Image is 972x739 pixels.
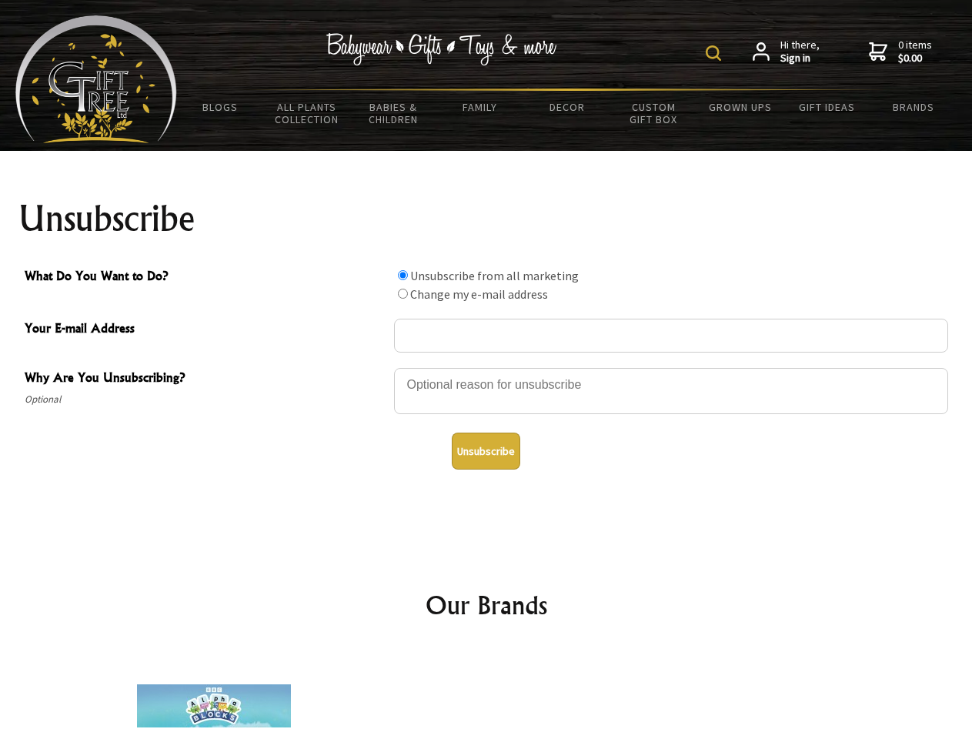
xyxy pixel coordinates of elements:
[18,200,954,237] h1: Unsubscribe
[398,270,408,280] input: What Do You Want to Do?
[706,45,721,61] img: product search
[523,91,610,123] a: Decor
[177,91,264,123] a: BLOGS
[25,319,386,341] span: Your E-mail Address
[410,268,579,283] label: Unsubscribe from all marketing
[394,368,948,414] textarea: Why Are You Unsubscribing?
[870,91,957,123] a: Brands
[610,91,697,135] a: Custom Gift Box
[780,38,820,65] span: Hi there,
[696,91,783,123] a: Grown Ups
[326,33,557,65] img: Babywear - Gifts - Toys & more
[410,286,548,302] label: Change my e-mail address
[780,52,820,65] strong: Sign in
[15,15,177,143] img: Babyware - Gifts - Toys and more...
[31,587,942,624] h2: Our Brands
[398,289,408,299] input: What Do You Want to Do?
[350,91,437,135] a: Babies & Children
[25,266,386,289] span: What Do You Want to Do?
[394,319,948,353] input: Your E-mail Address
[437,91,524,123] a: Family
[898,52,932,65] strong: $0.00
[783,91,870,123] a: Gift Ideas
[25,390,386,409] span: Optional
[869,38,932,65] a: 0 items$0.00
[753,38,820,65] a: Hi there,Sign in
[264,91,351,135] a: All Plants Collection
[898,38,932,65] span: 0 items
[25,368,386,390] span: Why Are You Unsubscribing?
[452,433,520,470] button: Unsubscribe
